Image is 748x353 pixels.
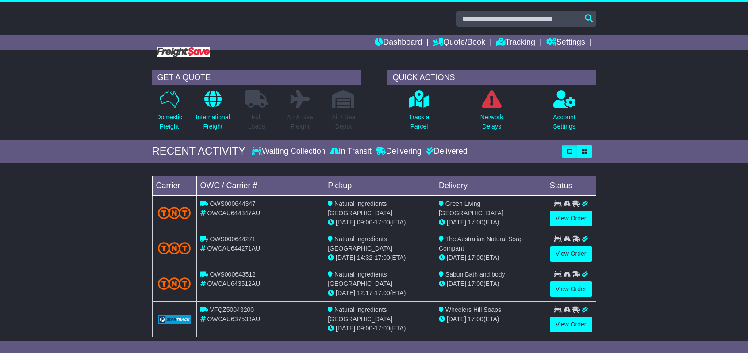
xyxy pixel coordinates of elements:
span: OWS000644271 [210,235,256,243]
div: - (ETA) [328,288,431,298]
a: InternationalFreight [196,90,230,136]
a: Track aParcel [408,90,430,136]
td: Delivery [435,176,546,195]
p: Account Settings [553,113,575,131]
p: International Freight [196,113,230,131]
span: 17:00 [468,280,483,287]
span: The Australian Natural Soap Compant [439,235,523,252]
div: RECENT ACTIVITY - [152,145,252,158]
span: 14:32 [357,254,372,261]
span: OWCAU644271AU [207,245,260,252]
span: OWCAU644347AU [207,209,260,216]
span: [DATE] [336,289,355,296]
img: Freight Save [157,47,210,57]
div: (ETA) [439,253,542,262]
span: 09:00 [357,325,372,332]
a: Quote/Book [433,35,485,50]
p: Track a Parcel [409,113,429,131]
span: [DATE] [336,219,355,226]
div: In Transit [328,147,374,156]
span: [DATE] [447,254,466,261]
span: [DATE] [447,219,466,226]
img: GetCarrierServiceLogo [158,315,191,324]
a: NetworkDelays [480,90,503,136]
div: QUICK ACTIONS [387,70,596,85]
div: - (ETA) [328,253,431,262]
a: View Order [550,246,592,262]
td: Status [546,176,596,195]
p: Domestic Freight [156,113,182,131]
p: Full Loads [245,113,268,131]
span: Natural Ingredients [GEOGRAPHIC_DATA] [328,271,392,287]
td: Carrier [152,176,196,195]
a: Settings [546,35,585,50]
img: TNT_Domestic.png [158,207,191,219]
span: Wheelers Hill Soaps [445,306,501,313]
span: Natural Ingredients [GEOGRAPHIC_DATA] [328,235,392,252]
span: Natural Ingredients [GEOGRAPHIC_DATA] [328,306,392,323]
p: Network Delays [480,113,503,131]
span: 17:00 [375,219,390,226]
span: OWCAU643512AU [207,280,260,287]
span: 17:00 [468,315,483,323]
div: - (ETA) [328,218,431,227]
td: Pickup [324,176,435,195]
a: Dashboard [375,35,422,50]
a: Tracking [496,35,535,50]
span: 17:00 [375,254,390,261]
span: 17:00 [375,325,390,332]
p: Air / Sea Depot [332,113,356,131]
div: Waiting Collection [252,147,327,156]
span: [DATE] [336,254,355,261]
a: DomesticFreight [156,90,182,136]
span: Green Living [GEOGRAPHIC_DATA] [439,200,503,216]
a: View Order [550,281,592,297]
span: OWCAU637533AU [207,315,260,323]
span: Sabun Bath and body [445,271,505,278]
div: (ETA) [439,218,542,227]
span: Natural Ingredients [GEOGRAPHIC_DATA] [328,200,392,216]
span: [DATE] [336,325,355,332]
img: TNT_Domestic.png [158,277,191,289]
a: View Order [550,317,592,332]
span: 17:00 [468,254,483,261]
span: VFQZ50043200 [210,306,254,313]
span: [DATE] [447,280,466,287]
a: AccountSettings [552,90,576,136]
span: 12:17 [357,289,372,296]
p: Air & Sea Freight [287,113,313,131]
span: OWS000643512 [210,271,256,278]
span: 09:00 [357,219,372,226]
span: [DATE] [447,315,466,323]
div: Delivered [424,147,468,156]
span: 17:00 [468,219,483,226]
div: - (ETA) [328,324,431,333]
span: OWS000644347 [210,200,256,207]
a: View Order [550,211,592,226]
div: (ETA) [439,279,542,288]
td: OWC / Carrier # [196,176,324,195]
div: GET A QUOTE [152,70,361,85]
div: Delivering [374,147,424,156]
img: TNT_Domestic.png [158,242,191,254]
span: 17:00 [375,289,390,296]
div: (ETA) [439,315,542,324]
